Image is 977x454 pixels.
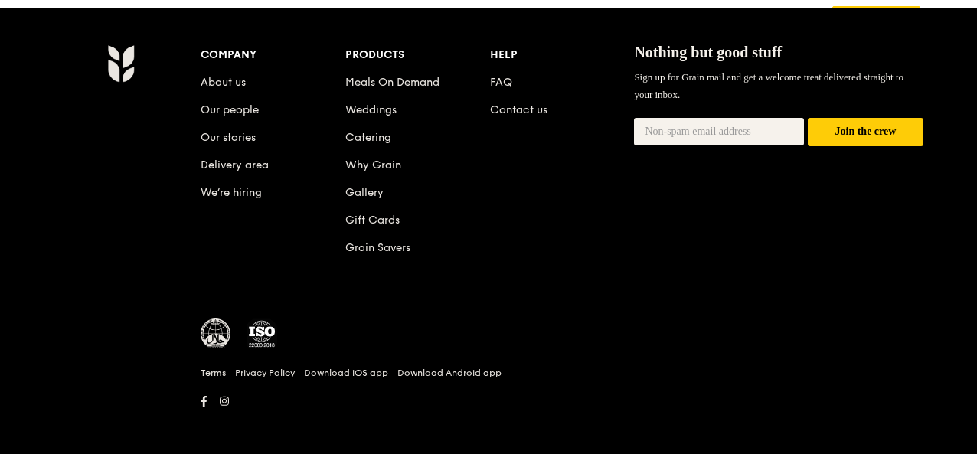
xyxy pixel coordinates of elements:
[345,241,410,254] a: Grain Savers
[490,44,635,66] div: Help
[490,76,512,89] a: FAQ
[345,44,490,66] div: Products
[634,118,804,145] input: Non-spam email address
[808,118,923,146] button: Join the crew
[201,131,256,144] a: Our stories
[201,186,262,199] a: We’re hiring
[490,103,547,116] a: Contact us
[345,186,384,199] a: Gallery
[201,318,231,349] img: MUIS Halal Certified
[201,44,345,66] div: Company
[247,318,277,349] img: ISO Certified
[345,214,400,227] a: Gift Cards
[345,103,397,116] a: Weddings
[201,76,246,89] a: About us
[107,44,134,83] img: Grain
[235,367,295,379] a: Privacy Policy
[47,412,930,424] h6: Revision
[304,367,388,379] a: Download iOS app
[201,158,269,171] a: Delivery area
[634,71,903,100] span: Sign up for Grain mail and get a welcome treat delivered straight to your inbox.
[345,76,439,89] a: Meals On Demand
[397,367,502,379] a: Download Android app
[634,44,782,60] span: Nothing but good stuff
[345,131,391,144] a: Catering
[201,103,259,116] a: Our people
[345,158,401,171] a: Why Grain
[201,367,226,379] a: Terms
